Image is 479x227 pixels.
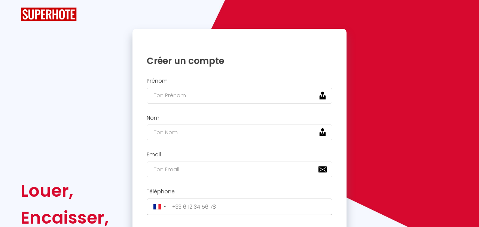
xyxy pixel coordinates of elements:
h2: Téléphone [147,188,332,195]
img: SuperHote logo [21,7,77,21]
input: Ton Prénom [147,88,332,104]
h2: Email [147,151,332,158]
input: Ton Email [147,162,332,177]
span: ▼ [163,205,167,208]
input: Ton Nom [147,125,332,140]
h1: Créer un compte [147,55,332,67]
h2: Prénom [147,78,332,84]
div: Louer, [21,177,109,204]
h2: Nom [147,115,332,121]
input: +33 6 12 34 56 78 [170,201,330,213]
